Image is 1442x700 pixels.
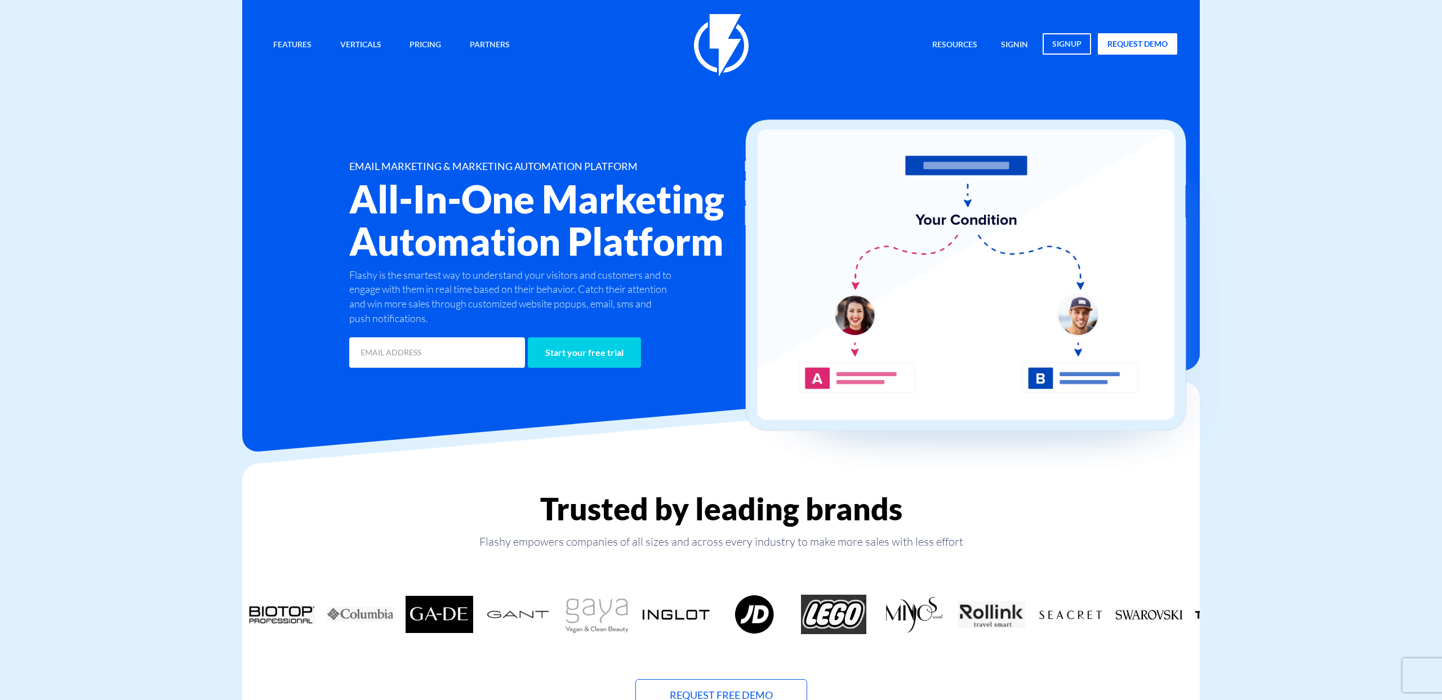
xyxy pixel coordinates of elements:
div: 4 / 18 [400,595,479,634]
div: 3 / 18 [321,595,400,634]
a: Features [265,33,320,57]
p: Flashy empowers companies of all sizes and across every industry to make more sales with less effort [242,534,1200,550]
input: Start your free trial [528,337,641,368]
div: 9 / 18 [794,595,873,634]
div: 5 / 18 [479,595,558,634]
div: 12 / 18 [1031,595,1110,634]
div: 10 / 18 [873,595,952,634]
a: signin [993,33,1036,57]
h1: EMAIL MARKETING & MARKETING AUTOMATION PLATFORM [349,161,789,172]
a: Pricing [401,33,449,57]
h2: Trusted by leading brands [242,492,1200,526]
div: 7 / 18 [637,595,715,634]
a: signup [1043,33,1091,55]
input: EMAIL ADDRESS [349,337,525,368]
a: Resources [924,33,986,57]
h2: All-In-One Marketing Automation Platform [349,178,789,262]
div: 6 / 18 [558,595,637,634]
a: request demo [1098,33,1177,55]
div: 11 / 18 [952,595,1031,634]
a: Partners [461,33,518,57]
div: 13 / 18 [1110,595,1189,634]
div: 2 / 18 [242,595,321,634]
p: Flashy is the smartest way to understand your visitors and customers and to engage with them in r... [349,268,675,326]
a: Verticals [332,33,390,57]
div: 14 / 18 [1189,595,1267,634]
div: 8 / 18 [715,595,794,634]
